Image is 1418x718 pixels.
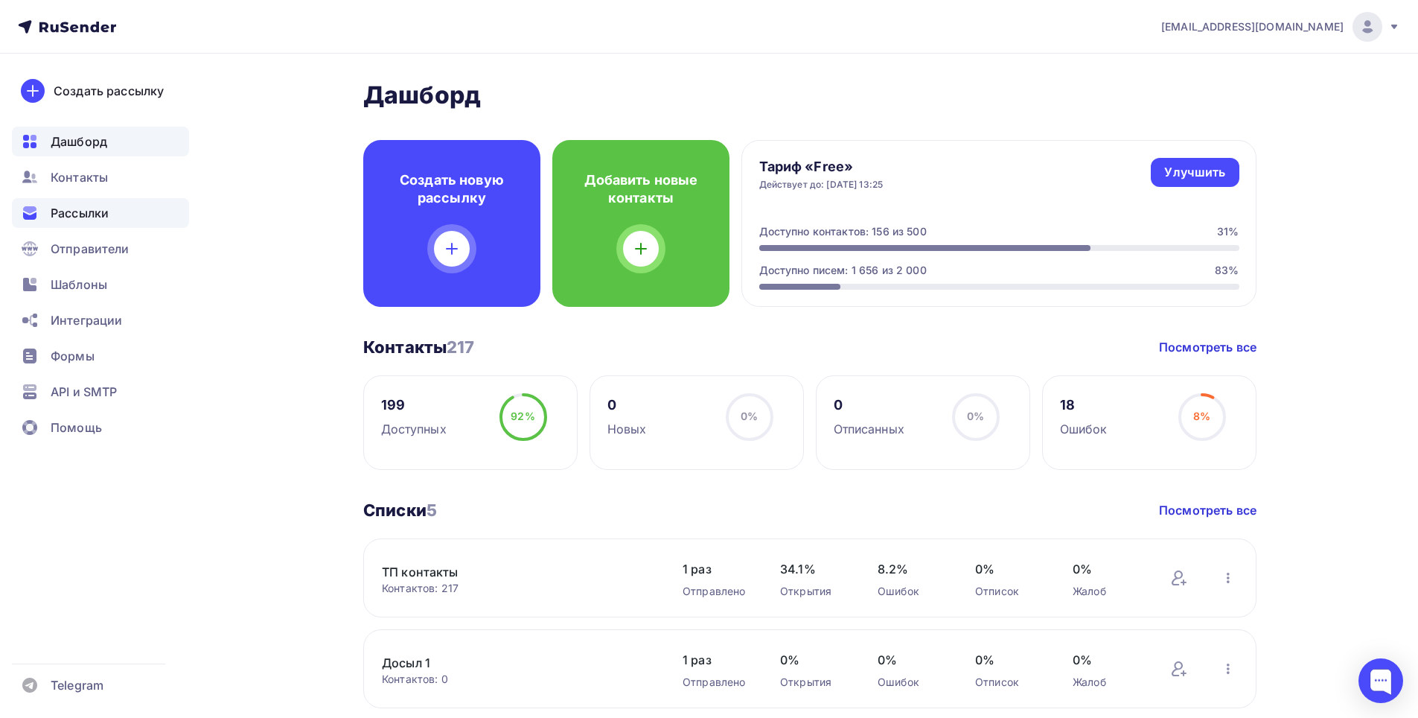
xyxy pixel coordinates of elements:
div: 83% [1215,263,1239,278]
span: 0% [741,410,758,422]
span: 1 раз [683,560,750,578]
span: API и SMTP [51,383,117,401]
span: 8% [1193,410,1210,422]
h4: Создать новую рассылку [387,171,517,207]
a: Шаблоны [12,270,189,299]
div: Доступных [381,420,447,438]
span: 0% [1073,560,1140,578]
div: Отписок [975,584,1043,599]
span: 0% [975,651,1043,669]
h4: Добавить новые контакты [576,171,706,207]
a: ТП контакты [382,563,635,581]
div: 199 [381,396,447,414]
span: Отправители [51,240,130,258]
div: Доступно писем: 1 656 из 2 000 [759,263,927,278]
a: Досыл 1 [382,654,635,672]
div: Открытия [780,584,848,599]
span: 8.2% [878,560,945,578]
div: Жалоб [1073,584,1140,599]
span: 217 [447,337,474,357]
a: Отправители [12,234,189,264]
a: Формы [12,341,189,371]
h4: Тариф «Free» [759,158,884,176]
span: Шаблоны [51,276,107,293]
span: 5 [427,501,437,520]
div: Контактов: 0 [382,672,653,687]
span: 0% [878,651,945,669]
div: Контактов: 217 [382,581,653,596]
span: 0% [975,560,1043,578]
a: Контакты [12,162,189,192]
span: Контакты [51,168,108,186]
div: Доступно контактов: 156 из 500 [759,224,927,239]
span: 0% [780,651,848,669]
h2: Дашборд [363,80,1256,110]
a: Посмотреть все [1159,338,1256,356]
div: Создать рассылку [54,82,164,100]
span: Формы [51,347,95,365]
span: Telegram [51,676,103,694]
span: Дашборд [51,133,107,150]
span: 34.1% [780,560,848,578]
a: Дашборд [12,127,189,156]
span: 0% [1073,651,1140,669]
div: 0 [834,396,904,414]
a: Рассылки [12,198,189,228]
span: 1 раз [683,651,750,669]
a: [EMAIL_ADDRESS][DOMAIN_NAME] [1161,12,1400,42]
div: Открытия [780,675,848,690]
h3: Списки [363,500,437,521]
span: 92% [511,410,534,422]
div: Жалоб [1073,675,1140,690]
div: Отписок [975,675,1043,690]
div: Ошибок [1060,420,1108,438]
span: Интеграции [51,311,122,329]
div: Действует до: [DATE] 13:25 [759,179,884,191]
div: Отписанных [834,420,904,438]
span: Рассылки [51,204,109,222]
span: 0% [967,410,984,422]
span: [EMAIL_ADDRESS][DOMAIN_NAME] [1161,19,1344,34]
h3: Контакты [363,337,475,358]
div: Ошибок [878,584,945,599]
span: Помощь [51,419,102,436]
div: 18 [1060,396,1108,414]
div: 31% [1217,224,1239,239]
div: Отправлено [683,675,750,690]
a: Посмотреть все [1159,501,1256,519]
div: 0 [607,396,647,414]
div: Улучшить [1164,164,1225,181]
div: Новых [607,420,647,438]
div: Ошибок [878,675,945,690]
div: Отправлено [683,584,750,599]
